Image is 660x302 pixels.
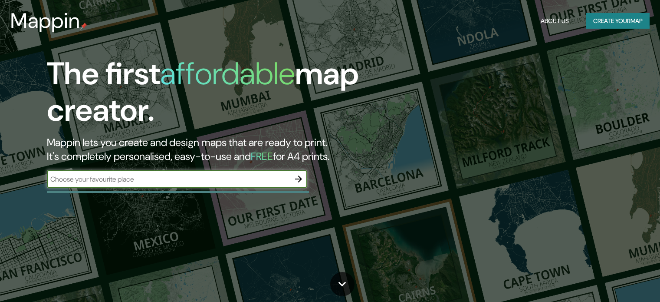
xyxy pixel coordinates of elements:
img: mappin-pin [80,23,87,30]
h5: FREE [251,149,273,163]
h3: Mappin [10,9,80,33]
h2: Mappin lets you create and design maps that are ready to print. It's completely personalised, eas... [47,136,377,163]
h1: affordable [160,53,295,94]
button: About Us [537,13,572,29]
button: Create yourmap [586,13,650,29]
h1: The first map creator. [47,56,377,136]
input: Choose your favourite place [47,174,290,184]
